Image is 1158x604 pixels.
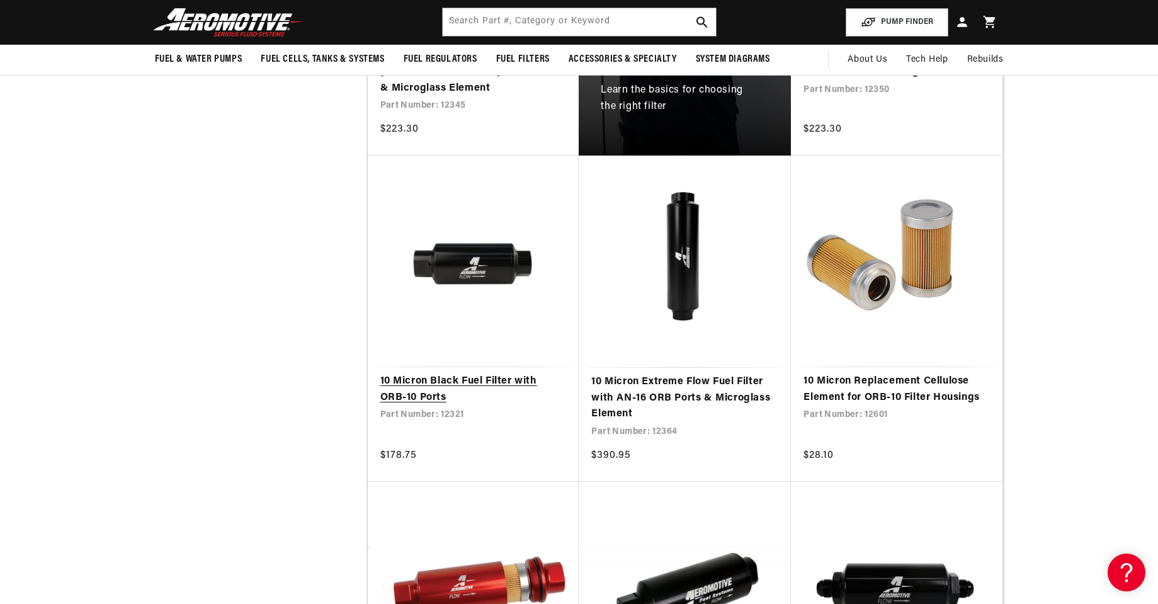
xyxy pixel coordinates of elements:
[380,48,567,97] a: 10 Micron Black Fuel Filter with [DEMOGRAPHIC_DATA] AN-06 Ports & Microglass Element
[380,373,567,406] a: 10 Micron Black Fuel Filter with ORB-10 Ports
[906,53,948,67] span: Tech Help
[967,53,1004,67] span: Rebuilds
[846,8,948,37] button: PUMP FINDER
[591,374,778,423] a: 10 Micron Extreme Flow Fuel Filter with AN-16 ORB Ports & Microglass Element
[261,53,384,66] span: Fuel Cells, Tanks & Systems
[569,53,677,66] span: Accessories & Specialty
[404,53,477,66] span: Fuel Regulators
[696,53,770,66] span: System Diagrams
[155,53,242,66] span: Fuel & Water Pumps
[688,8,716,36] button: search button
[394,45,487,74] summary: Fuel Regulators
[487,45,559,74] summary: Fuel Filters
[848,55,887,64] span: About Us
[443,8,716,36] input: Search by Part Number, Category or Keyword
[559,45,686,74] summary: Accessories & Specialty
[150,8,307,37] img: Aeromotive
[601,83,755,115] p: Learn the basics for choosing the right filter
[496,53,550,66] span: Fuel Filters
[803,48,990,81] a: 10 Micron Black Fuel Filter with ORB-10 Ports & Microglass Element
[897,45,957,75] summary: Tech Help
[838,45,897,75] a: About Us
[686,45,780,74] summary: System Diagrams
[251,45,394,74] summary: Fuel Cells, Tanks & Systems
[958,45,1013,75] summary: Rebuilds
[803,373,990,406] a: 10 Micron Replacement Cellulose Element for ORB-10 Filter Housings
[145,45,252,74] summary: Fuel & Water Pumps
